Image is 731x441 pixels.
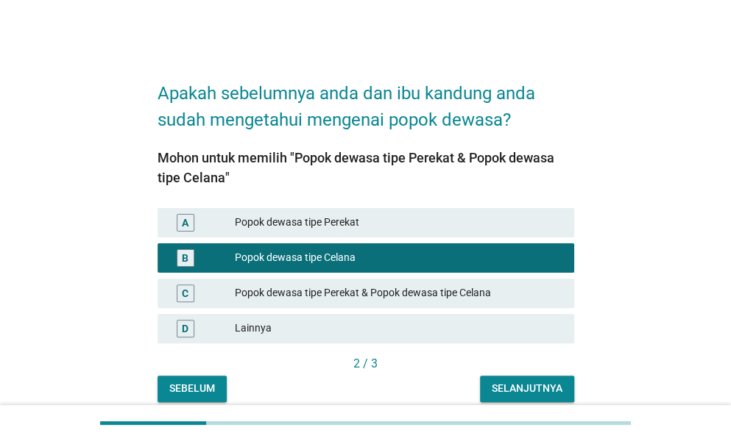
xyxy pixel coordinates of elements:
div: Sebelum [169,381,215,396]
div: Popok dewasa tipe Celana [235,249,562,267]
div: D [182,320,188,336]
div: 2 / 3 [158,355,574,373]
div: Selanjutnya [492,381,562,396]
button: Sebelum [158,376,227,402]
div: B [182,250,188,265]
div: A [182,215,188,230]
div: Mohon untuk memilih "Popok dewasa tipe Perekat & Popok dewasa tipe Celana" [158,148,574,187]
div: Popok dewasa tipe Perekat & Popok dewasa tipe Celana [235,284,562,302]
div: Lainnya [235,320,562,337]
div: C [182,285,188,301]
h2: Apakah sebelumnya anda dan ibu kandung anda sudah mengetahui mengenai popok dewasa? [158,65,574,133]
div: Popok dewasa tipe Perekat [235,214,562,232]
button: Selanjutnya [480,376,574,402]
